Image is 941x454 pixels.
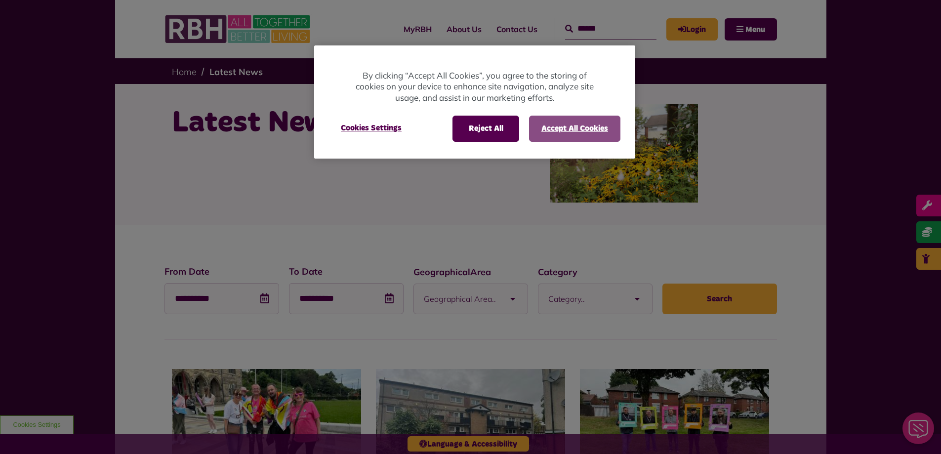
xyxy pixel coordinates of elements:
[314,45,635,159] div: Privacy
[354,70,596,104] p: By clicking “Accept All Cookies”, you agree to the storing of cookies on your device to enhance s...
[329,116,413,140] button: Cookies Settings
[452,116,519,141] button: Reject All
[314,45,635,159] div: Cookie banner
[529,116,620,141] button: Accept All Cookies
[6,3,38,35] div: Close Web Assistant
